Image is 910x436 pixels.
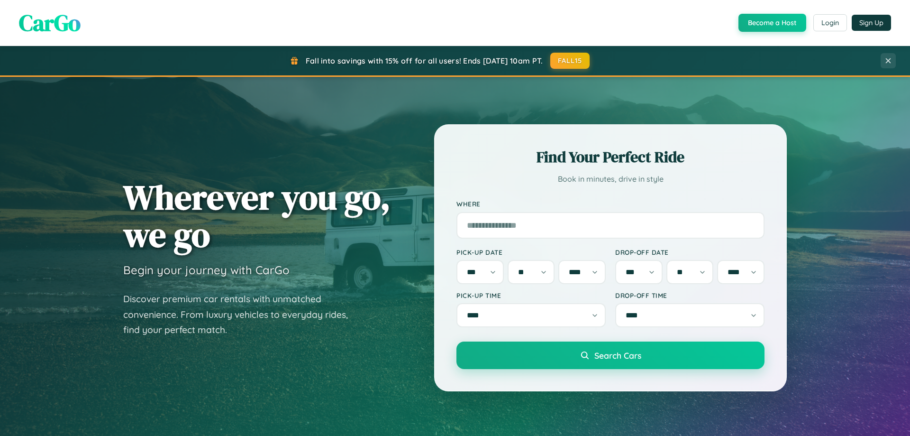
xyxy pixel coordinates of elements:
span: CarGo [19,7,81,38]
label: Drop-off Date [615,248,764,256]
label: Drop-off Time [615,291,764,299]
label: Pick-up Time [456,291,606,299]
button: Search Cars [456,342,764,369]
label: Where [456,200,764,208]
button: Become a Host [738,14,806,32]
span: Fall into savings with 15% off for all users! Ends [DATE] 10am PT. [306,56,543,65]
h1: Wherever you go, we go [123,178,391,253]
button: Sign Up [852,15,891,31]
p: Book in minutes, drive in style [456,172,764,186]
label: Pick-up Date [456,248,606,256]
h2: Find Your Perfect Ride [456,147,764,167]
p: Discover premium car rentals with unmatched convenience. From luxury vehicles to everyday rides, ... [123,291,360,338]
button: FALL15 [550,53,590,69]
h3: Begin your journey with CarGo [123,263,290,277]
button: Login [813,14,847,31]
span: Search Cars [594,350,641,361]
